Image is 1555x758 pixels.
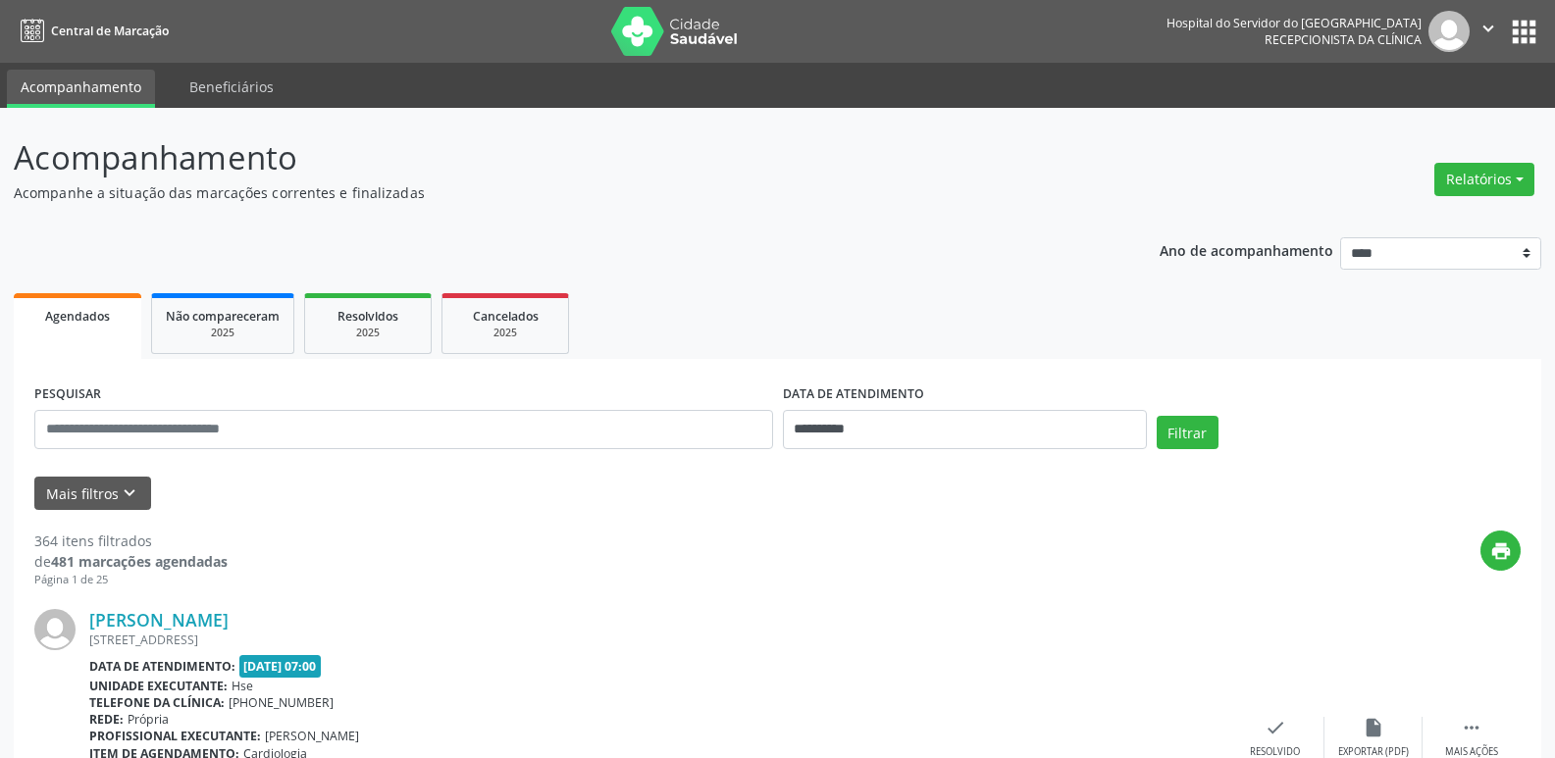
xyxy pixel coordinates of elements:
[1428,11,1470,52] img: img
[1461,717,1482,738] i: 
[89,632,1226,648] div: [STREET_ADDRESS]
[232,678,253,694] span: Hse
[1265,31,1422,48] span: Recepcionista da clínica
[1490,540,1512,562] i: print
[34,551,228,572] div: de
[1166,15,1422,31] div: Hospital do Servidor do [GEOGRAPHIC_DATA]
[7,70,155,108] a: Acompanhamento
[34,609,76,650] img: img
[166,326,280,340] div: 2025
[1157,416,1218,449] button: Filtrar
[14,133,1083,182] p: Acompanhamento
[319,326,417,340] div: 2025
[128,711,169,728] span: Própria
[456,326,554,340] div: 2025
[166,308,280,325] span: Não compareceram
[34,572,228,588] div: Página 1 de 25
[1265,717,1286,738] i: check
[89,711,124,728] b: Rede:
[119,482,140,504] i: keyboard_arrow_down
[89,678,228,694] b: Unidade executante:
[1480,531,1521,571] button: print
[34,531,228,551] div: 364 itens filtrados
[89,694,225,711] b: Telefone da clínica:
[89,609,229,631] a: [PERSON_NAME]
[265,728,359,744] span: [PERSON_NAME]
[1507,15,1541,49] button: apps
[51,552,228,571] strong: 481 marcações agendadas
[14,15,169,47] a: Central de Marcação
[34,379,101,410] label: PESQUISAR
[45,308,110,325] span: Agendados
[1434,163,1534,196] button: Relatórios
[1477,18,1499,39] i: 
[783,379,924,410] label: DATA DE ATENDIMENTO
[1160,237,1333,262] p: Ano de acompanhamento
[14,182,1083,203] p: Acompanhe a situação das marcações correntes e finalizadas
[89,658,235,675] b: Data de atendimento:
[473,308,539,325] span: Cancelados
[34,477,151,511] button: Mais filtroskeyboard_arrow_down
[1470,11,1507,52] button: 
[337,308,398,325] span: Resolvidos
[89,728,261,744] b: Profissional executante:
[1363,717,1384,738] i: insert_drive_file
[176,70,287,104] a: Beneficiários
[51,23,169,39] span: Central de Marcação
[239,655,322,678] span: [DATE] 07:00
[229,694,334,711] span: [PHONE_NUMBER]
